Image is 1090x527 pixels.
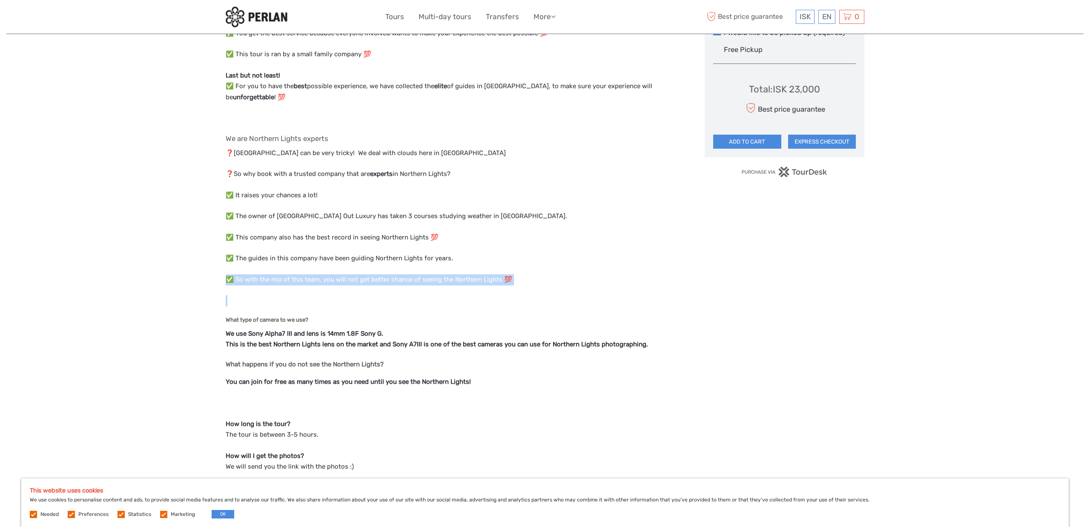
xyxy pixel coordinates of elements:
[226,134,687,143] h4: We are Northern Lights experts
[226,169,687,180] p: ❓So why book with a trusted company that are in Northern Lights?
[226,378,471,386] strong: You can join for free as many times as you need until you see the Northern Lights!
[853,12,861,21] span: 0
[128,511,151,518] label: Statistics
[741,167,828,177] img: PurchaseViaTourDesk.png
[226,420,290,428] strong: How long is the tour?
[226,253,687,264] p: ✅ The guides in this company have been guiding Northern Lights for years.
[818,10,835,24] div: EN
[226,211,687,222] p: ✅ The owner of [GEOGRAPHIC_DATA] Out Luxury has taken 3 courses studying weather in [GEOGRAPHIC_D...
[744,101,825,115] div: Best price guarantee
[534,11,556,23] a: More
[226,148,687,159] p: ❓[GEOGRAPHIC_DATA] can be very tricky! We deal with clouds here in [GEOGRAPHIC_DATA]
[434,82,447,90] strong: elite
[788,135,856,149] button: EXPRESS CHECKOUT
[98,13,108,23] button: Open LiveChat chat widget
[30,487,1060,494] h5: This website uses cookies
[226,317,308,323] strong: What type of camera to we use?
[226,190,687,201] p: ✅ It raises your chances a lot!
[419,11,471,23] a: Multi-day tours
[233,93,274,101] strong: unforgettable
[21,478,1069,527] div: We use cookies to personalise content and ads, to provide social media features and to analyse ou...
[226,274,687,285] p: ✅ So with the mix of this team, you will not get better chance of seeing the Northern Lights 💯
[226,330,648,348] strong: We use Sony Alpha7 III and lens is 14mm 1.8F Sony G. This is the best Northern Lights lens on the...
[713,135,781,149] button: ADD TO CART
[226,72,280,79] strong: Last but not least!
[78,511,109,518] label: Preferences
[749,83,820,96] div: Total : ISK 23,000
[800,12,811,21] span: ISK
[226,70,687,103] p: ✅ For you to have the possible experience, we have collected the of guides in [GEOGRAPHIC_DATA], ...
[294,82,307,90] strong: best
[226,360,384,368] strong: What happens if you do not see the Northern Lights?
[705,10,794,24] span: Best price guarantee
[385,11,404,23] a: Tours
[12,15,96,22] p: We're away right now. Please check back later!
[40,511,59,518] label: Needed
[171,511,195,518] label: Marketing
[226,6,287,27] img: 288-6a22670a-0f57-43d8-a107-52fbc9b92f2c_logo_small.jpg
[724,46,763,54] span: Free Pickup
[226,419,687,441] p: The tour is between 3-5 hours.
[212,510,234,518] button: OK
[486,11,519,23] a: Transfers
[226,452,304,460] strong: How will I get the photos?
[226,451,687,472] p: We will send you the link with the photos :)
[226,232,687,243] p: ✅ This company also has the best record in seeing Northern Lights 💯
[226,49,687,60] p: ✅ This tour is ran by a small family company 💯
[370,170,393,178] strong: experts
